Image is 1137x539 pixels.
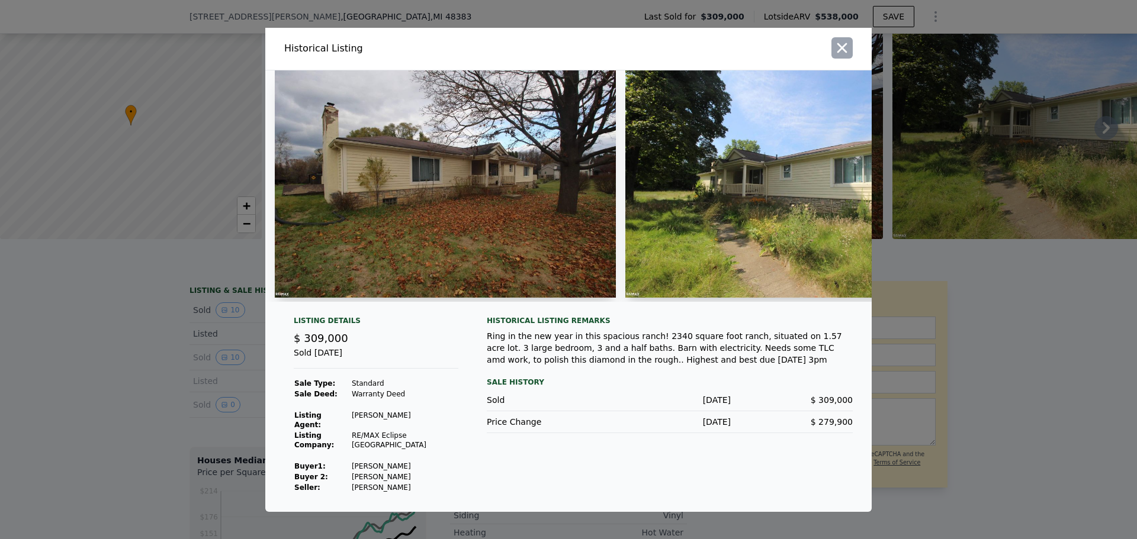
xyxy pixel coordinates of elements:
[294,483,320,492] strong: Seller :
[487,416,609,428] div: Price Change
[294,379,335,388] strong: Sale Type:
[487,394,609,406] div: Sold
[294,390,338,398] strong: Sale Deed:
[625,70,966,298] img: Property Img
[351,378,458,389] td: Standard
[294,411,322,429] strong: Listing Agent:
[294,316,458,330] div: Listing Details
[487,330,853,366] div: Ring in the new year in this spacious ranch! 2340 square foot ranch, situated on 1.57 acre lot. 3...
[294,347,458,369] div: Sold [DATE]
[351,472,458,482] td: [PERSON_NAME]
[294,431,334,449] strong: Listing Company:
[487,316,853,325] div: Historical Listing remarks
[351,430,458,450] td: RE/MAX Eclipse [GEOGRAPHIC_DATA]
[351,482,458,493] td: [PERSON_NAME]
[351,389,458,399] td: Warranty Deed
[275,70,616,298] img: Property Img
[487,375,853,389] div: Sale History
[351,461,458,472] td: [PERSON_NAME]
[351,410,458,430] td: [PERSON_NAME]
[294,462,326,470] strong: Buyer 1 :
[811,395,853,405] span: $ 309,000
[609,394,731,406] div: [DATE]
[294,332,348,344] span: $ 309,000
[811,417,853,427] span: $ 279,900
[284,41,564,56] div: Historical Listing
[609,416,731,428] div: [DATE]
[294,473,328,481] strong: Buyer 2:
